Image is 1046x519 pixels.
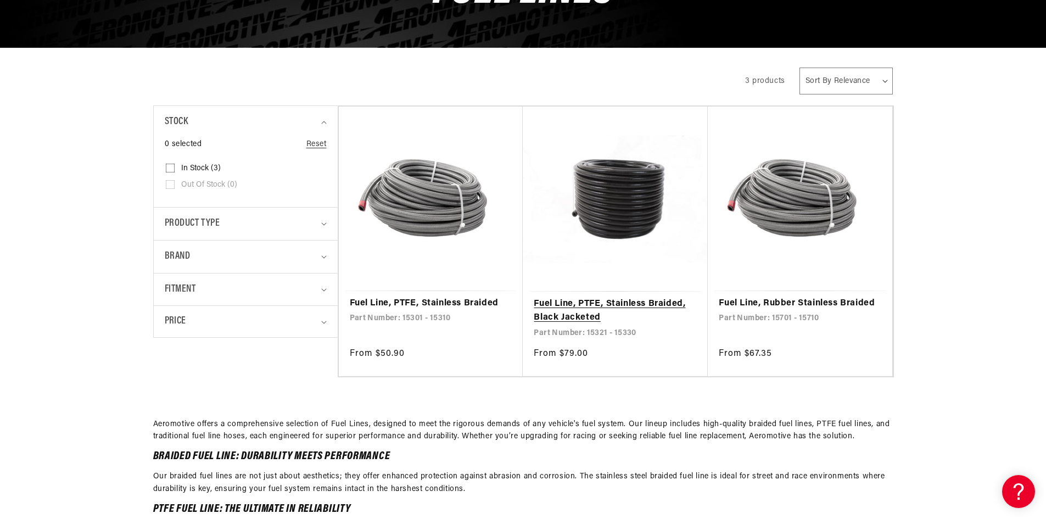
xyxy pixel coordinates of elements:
[165,106,327,138] summary: Stock (0 selected)
[165,249,191,265] span: Brand
[534,297,697,325] a: Fuel Line, PTFE, Stainless Braided, Black Jacketed
[165,274,327,306] summary: Fitment (0 selected)
[165,208,327,240] summary: Product type (0 selected)
[153,418,893,443] p: Aeromotive offers a comprehensive selection of Fuel Lines, designed to meet the rigorous demands ...
[165,314,186,329] span: Price
[350,297,512,311] a: Fuel Line, PTFE, Stainless Braided
[165,216,220,232] span: Product type
[719,297,881,311] a: Fuel Line, Rubber Stainless Braided
[165,306,327,337] summary: Price
[165,241,327,273] summary: Brand (0 selected)
[745,77,785,85] span: 3 products
[306,138,327,150] a: Reset
[153,505,893,515] h2: PTFE Fuel Line: The Ultimate in Reliability
[153,471,893,495] p: Our braided fuel lines are not just about aesthetics; they offer enhanced protection against abra...
[165,282,196,298] span: Fitment
[181,164,221,174] span: In stock (3)
[165,138,202,150] span: 0 selected
[153,452,893,462] h2: Braided Fuel Line: Durability Meets Performance
[165,114,188,130] span: Stock
[181,180,237,190] span: Out of stock (0)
